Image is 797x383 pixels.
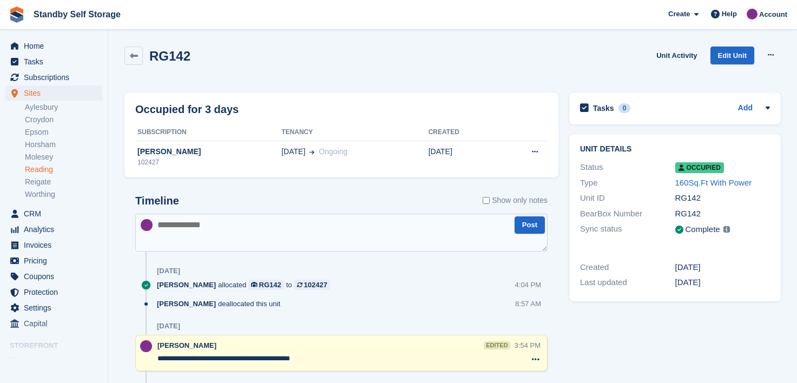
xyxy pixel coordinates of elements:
[24,269,89,284] span: Coupons
[157,341,216,349] span: [PERSON_NAME]
[304,280,327,290] div: 102427
[24,354,89,369] span: Booking Portal
[5,316,102,331] a: menu
[135,146,281,157] div: [PERSON_NAME]
[294,280,330,290] a: 102427
[24,300,89,315] span: Settings
[281,146,305,157] span: [DATE]
[24,38,89,54] span: Home
[157,299,286,309] div: deallocated this unit
[281,124,428,141] th: Tenancy
[25,140,102,150] a: Horsham
[89,355,102,368] a: Preview store
[5,300,102,315] a: menu
[5,54,102,69] a: menu
[723,226,730,233] img: icon-info-grey-7440780725fd019a000dd9b08b2336e03edf1995a4989e88bcd33f0948082b44.svg
[25,164,102,175] a: Reading
[618,103,631,113] div: 0
[140,340,152,352] img: Sue Ford
[580,208,675,220] div: BearBox Number
[25,115,102,125] a: Croydon
[25,102,102,113] a: Aylesbury
[24,285,89,300] span: Protection
[25,189,102,200] a: Worthing
[157,267,180,275] div: [DATE]
[24,54,89,69] span: Tasks
[515,216,545,234] button: Post
[5,269,102,284] a: menu
[484,341,510,349] div: edited
[157,299,216,309] span: [PERSON_NAME]
[135,101,239,117] h2: Occupied for 3 days
[675,276,770,289] div: [DATE]
[149,49,190,63] h2: RG142
[135,157,281,167] div: 102427
[25,127,102,137] a: Epsom
[24,85,89,101] span: Sites
[580,161,675,174] div: Status
[580,261,675,274] div: Created
[5,253,102,268] a: menu
[747,9,758,19] img: Sue Ford
[580,177,675,189] div: Type
[157,280,216,290] span: [PERSON_NAME]
[5,70,102,85] a: menu
[483,195,548,206] label: Show only notes
[515,280,541,290] div: 4:04 PM
[24,316,89,331] span: Capital
[135,124,281,141] th: Subscription
[759,9,787,20] span: Account
[675,192,770,204] div: RG142
[675,208,770,220] div: RG142
[5,85,102,101] a: menu
[580,276,675,289] div: Last updated
[24,253,89,268] span: Pricing
[5,285,102,300] a: menu
[675,261,770,274] div: [DATE]
[652,47,701,64] a: Unit Activity
[259,280,281,290] div: RG142
[24,70,89,85] span: Subscriptions
[5,206,102,221] a: menu
[429,124,497,141] th: Created
[722,9,737,19] span: Help
[675,178,752,187] a: 160Sq.Ft With Power
[248,280,284,290] a: RG142
[10,340,108,351] span: Storefront
[9,6,25,23] img: stora-icon-8386f47178a22dfd0bd8f6a31ec36ba5ce8667c1dd55bd0f319d3a0aa187defe.svg
[157,280,335,290] div: allocated to
[580,223,675,236] div: Sync status
[135,195,179,207] h2: Timeline
[738,102,753,115] a: Add
[593,103,614,113] h2: Tasks
[5,38,102,54] a: menu
[25,177,102,187] a: Reigate
[429,141,497,173] td: [DATE]
[24,206,89,221] span: CRM
[710,47,754,64] a: Edit Unit
[319,147,347,156] span: Ongoing
[580,145,770,154] h2: Unit details
[157,322,180,331] div: [DATE]
[515,299,541,309] div: 8:57 AM
[25,152,102,162] a: Molesey
[483,195,490,206] input: Show only notes
[5,237,102,253] a: menu
[668,9,690,19] span: Create
[580,192,675,204] div: Unit ID
[29,5,125,23] a: Standby Self Storage
[5,222,102,237] a: menu
[24,222,89,237] span: Analytics
[515,340,541,351] div: 3:54 PM
[141,219,153,231] img: Sue Ford
[5,354,102,369] a: menu
[675,162,724,173] span: Occupied
[686,223,720,236] div: Complete
[24,237,89,253] span: Invoices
